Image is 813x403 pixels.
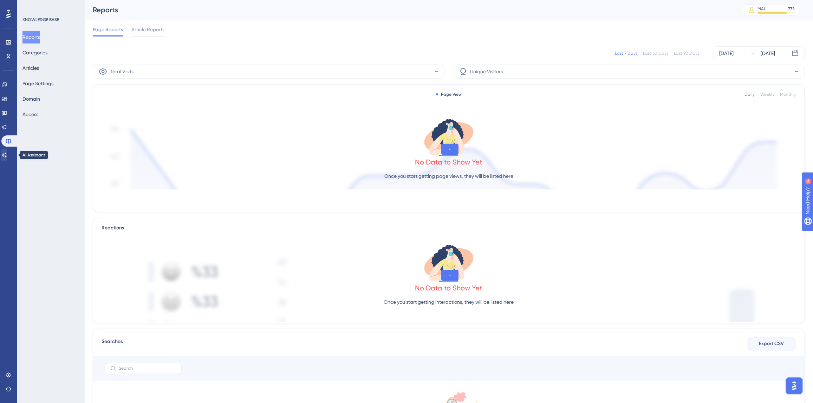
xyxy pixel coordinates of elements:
button: Categories [22,46,47,59]
div: Reports [93,5,725,15]
div: Reactions [102,224,796,232]
span: Unique Visitors [470,67,503,76]
span: Page Reports [93,25,123,34]
span: - [794,66,799,77]
div: No Data to Show Yet [415,157,482,167]
button: Reports [22,31,40,43]
span: Article Reports [131,25,164,34]
div: Weekly [760,92,774,97]
button: Domain [22,93,40,105]
iframe: UserGuiding AI Assistant Launcher [783,375,805,396]
button: Access [22,108,38,121]
div: [DATE] [761,49,775,58]
div: Daily [744,92,755,97]
button: Page Settings [22,77,53,90]
div: Last 7 Days [615,51,637,56]
span: Total Visits [110,67,134,76]
div: 77 % [788,6,795,12]
p: Once you start getting interactions, they will be listed here [384,298,514,306]
span: Need Help? [17,2,44,10]
div: Page View [436,92,462,97]
span: Export CSV [759,340,784,348]
input: Search [119,366,176,371]
div: Last 90 Days [674,51,699,56]
div: No Data to Show Yet [415,283,482,293]
div: KNOWLEDGE BASE [22,17,59,22]
div: MAU [757,6,767,12]
div: Monthly [780,92,796,97]
div: 9+ [48,4,52,9]
div: [DATE] [719,49,734,58]
button: Articles [22,62,39,74]
button: Export CSV [747,337,796,351]
div: Last 30 Days [643,51,668,56]
p: Once you start getting page views, they will be listed here [384,172,513,180]
span: Searches [102,337,123,350]
span: - [434,66,438,77]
